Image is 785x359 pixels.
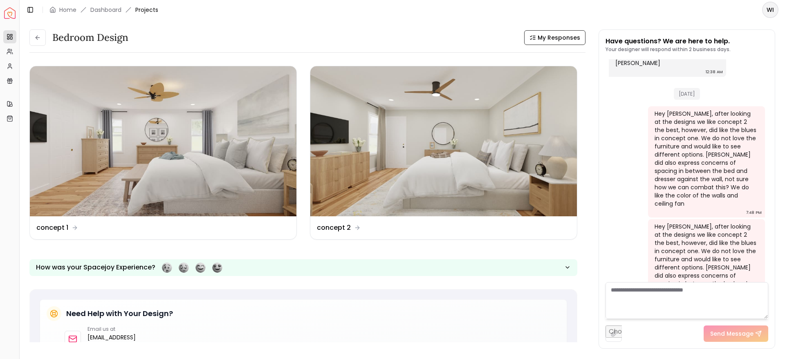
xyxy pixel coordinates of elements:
[746,209,762,217] div: 7:48 PM
[66,308,173,319] h5: Need Help with Your Design?
[36,223,68,233] dd: concept 1
[29,66,297,240] a: concept 1concept 1
[90,6,121,14] a: Dashboard
[29,259,577,276] button: How was your Spacejoy Experience?Feeling terribleFeeling badFeeling goodFeeling awesome
[674,88,700,100] span: [DATE]
[317,223,351,233] dd: concept 2
[52,31,128,44] h3: Bedroom design
[762,2,778,18] button: WI
[310,66,577,216] img: concept 2
[763,2,778,17] span: WI
[538,34,580,42] span: My Responses
[87,332,179,352] a: [EMAIL_ADDRESS][DOMAIN_NAME]
[36,263,155,272] p: How was your Spacejoy Experience?
[606,46,731,53] p: Your designer will respond within 2 business days.
[4,7,16,19] a: Spacejoy
[655,110,757,208] div: Hey [PERSON_NAME], after looking at the designs we like concept 2 the best, however, did like the...
[4,7,16,19] img: Spacejoy Logo
[310,66,577,240] a: concept 2concept 2
[59,6,76,14] a: Home
[135,6,158,14] span: Projects
[524,30,585,45] button: My Responses
[655,222,757,321] div: Hey [PERSON_NAME], after looking at the designs we like concept 2 the best, however, did like the...
[49,6,158,14] nav: breadcrumb
[87,326,179,332] p: Email us at
[706,68,723,76] div: 12:38 AM
[30,66,296,216] img: concept 1
[606,36,731,46] p: Have questions? We are here to help.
